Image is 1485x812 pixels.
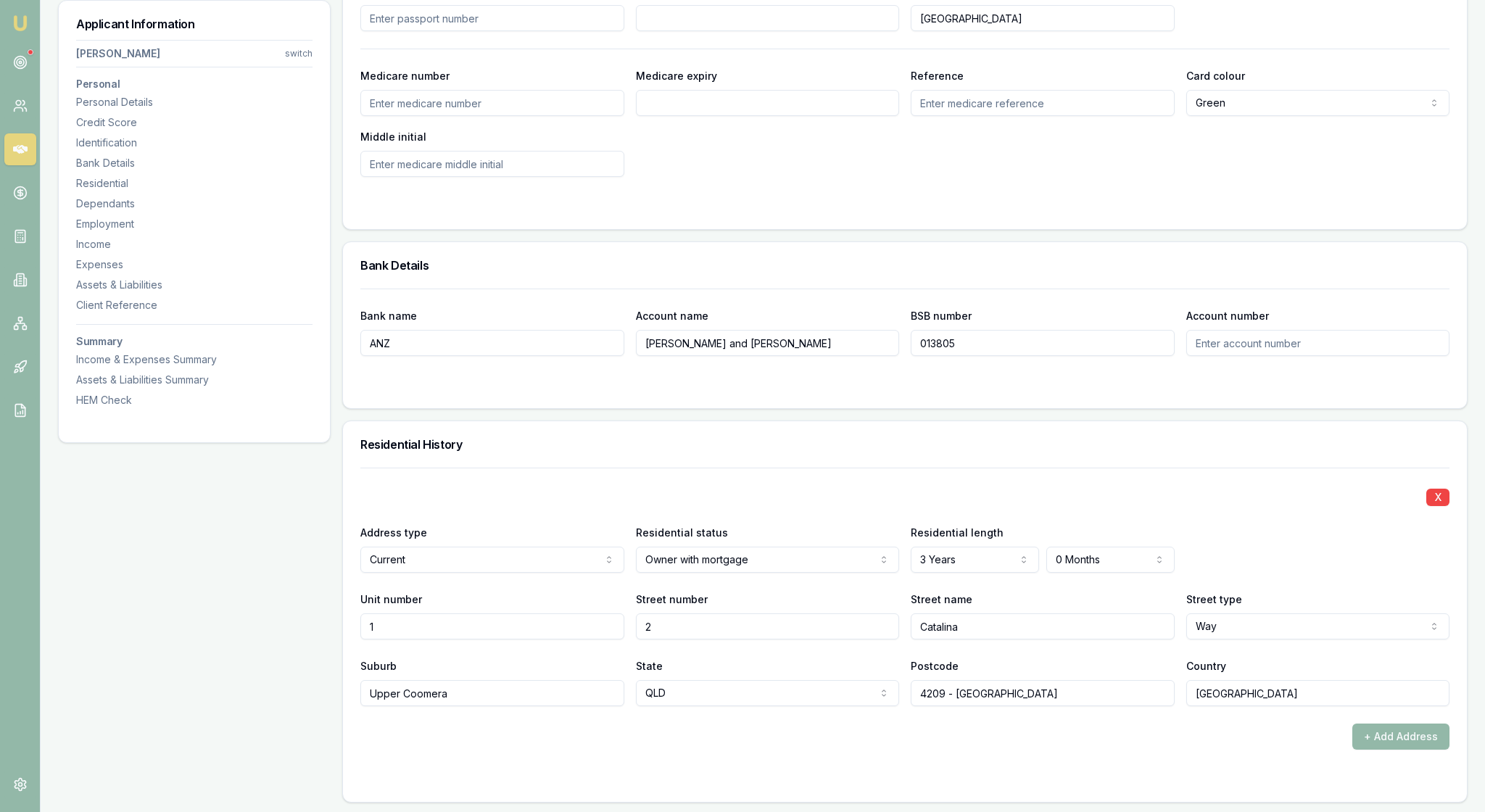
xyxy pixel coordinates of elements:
div: Bank Details [76,156,313,170]
h3: Residential History [360,439,1449,450]
label: Medicare number [360,70,450,82]
h3: Applicant Information [76,18,313,30]
label: Street type [1186,593,1242,605]
div: Income [76,237,313,252]
label: Address type [360,526,427,539]
div: Employment [76,217,313,231]
label: Postcode [911,660,959,672]
label: Street number [636,593,708,605]
button: X [1426,489,1449,506]
input: Enter medicare number [360,90,624,116]
h3: Summary [76,336,313,347]
label: Medicare expiry [636,70,717,82]
div: Assets & Liabilities [76,278,313,292]
input: Enter account name [636,330,900,356]
label: Street name [911,593,972,605]
div: Residential [76,176,313,191]
label: BSB number [911,310,972,322]
div: Personal Details [76,95,313,109]
label: Middle initial [360,130,426,143]
input: Enter passport number [360,5,624,31]
input: Enter bank name [360,330,624,356]
label: Country [1186,660,1226,672]
div: switch [285,48,313,59]
label: Residential status [636,526,728,539]
label: Card colour [1186,70,1245,82]
input: Enter BSB number [911,330,1175,356]
div: Income & Expenses Summary [76,352,313,367]
h3: Personal [76,79,313,89]
label: Account number [1186,310,1269,322]
img: emu-icon-u.png [12,14,29,32]
button: + Add Address [1352,724,1449,750]
div: Expenses [76,257,313,272]
label: Bank name [360,310,417,322]
label: Suburb [360,660,397,672]
div: Credit Score [76,115,313,130]
label: State [636,660,663,672]
input: Enter medicare reference [911,90,1175,116]
label: Reference [911,70,964,82]
label: Unit number [360,593,422,605]
div: Dependants [76,196,313,211]
label: Account name [636,310,708,322]
input: Enter medicare middle initial [360,151,624,177]
label: Residential length [911,526,1004,539]
div: Identification [76,136,313,150]
input: Enter passport country [911,5,1175,31]
div: Assets & Liabilities Summary [76,373,313,387]
div: [PERSON_NAME] [76,46,160,61]
h3: Bank Details [360,260,1449,271]
input: Enter account number [1186,330,1450,356]
div: HEM Check [76,393,313,407]
div: Client Reference [76,298,313,312]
